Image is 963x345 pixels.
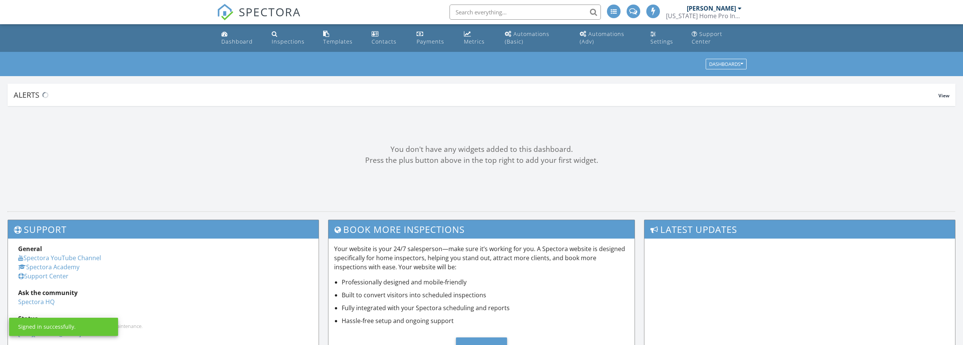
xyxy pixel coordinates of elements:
div: Press the plus button above in the top right to add your first widget. [8,155,955,166]
p: Your website is your 24/7 salesperson—make sure it’s working for you. A Spectora website is desig... [334,244,629,272]
a: Automations (Basic) [502,27,571,49]
a: Settings [647,27,683,49]
div: Metrics [464,38,485,45]
a: Spectora HQ [18,298,54,306]
a: Support Center [18,272,68,280]
div: Status [18,314,308,323]
div: Templates [323,38,353,45]
img: The Best Home Inspection Software - Spectora [217,4,233,20]
div: Dashboards [709,62,743,67]
a: Metrics [461,27,496,49]
div: Inspections [272,38,305,45]
div: Contacts [372,38,397,45]
div: Check system performance and scheduled maintenance. [18,323,308,329]
div: Payments [417,38,444,45]
a: Dashboard [218,27,263,49]
div: [PERSON_NAME] [687,5,736,12]
h3: Support [8,220,319,239]
li: Professionally designed and mobile-friendly [342,278,629,287]
li: Hassle-free setup and ongoing support [342,316,629,325]
span: SPECTORA [239,4,301,20]
a: Templates [320,27,362,49]
a: Contacts [369,27,408,49]
a: SPECTORA [217,10,301,26]
h3: Latest Updates [644,220,955,239]
div: Dashboard [221,38,253,45]
div: Ask the community [18,288,308,297]
input: Search everything... [450,5,601,20]
div: Florida Home Pro Inspections [666,12,742,20]
div: You don't have any widgets added to this dashboard. [8,144,955,155]
span: View [938,92,949,99]
a: Inspections [269,27,314,49]
a: Automations (Advanced) [577,27,642,49]
div: Automations (Basic) [505,30,549,45]
a: Payments [414,27,455,49]
div: Signed in successfully. [18,323,76,331]
li: Fully integrated with your Spectora scheduling and reports [342,303,629,312]
strong: General [18,245,42,253]
button: Dashboards [706,59,747,70]
a: Spectora Academy [18,263,79,271]
a: Support Center [689,27,745,49]
div: Settings [650,38,673,45]
div: Alerts [14,90,938,100]
div: Automations (Adv) [580,30,624,45]
li: Built to convert visitors into scheduled inspections [342,290,629,300]
a: Spectora YouTube Channel [18,254,101,262]
div: Support Center [692,30,722,45]
h3: Book More Inspections [328,220,635,239]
